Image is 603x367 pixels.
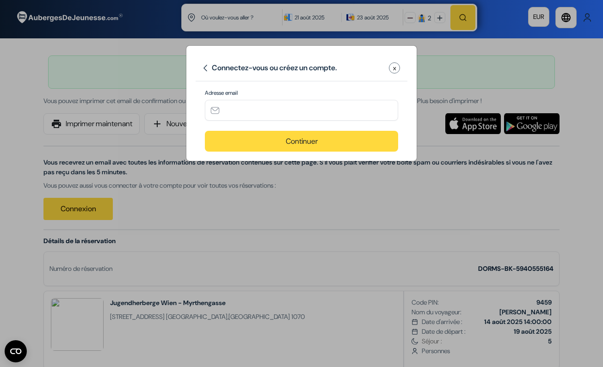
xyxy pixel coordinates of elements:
[203,62,337,73] div: Connectez-vous ou créez un compte.
[389,62,400,73] button: Close
[5,340,27,362] button: Open CMP widget
[393,63,396,73] span: x
[210,106,220,115] img: email.png
[203,65,207,72] img: arrow-left.svg
[205,89,398,97] label: Adresse email
[205,131,398,152] button: Continuer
